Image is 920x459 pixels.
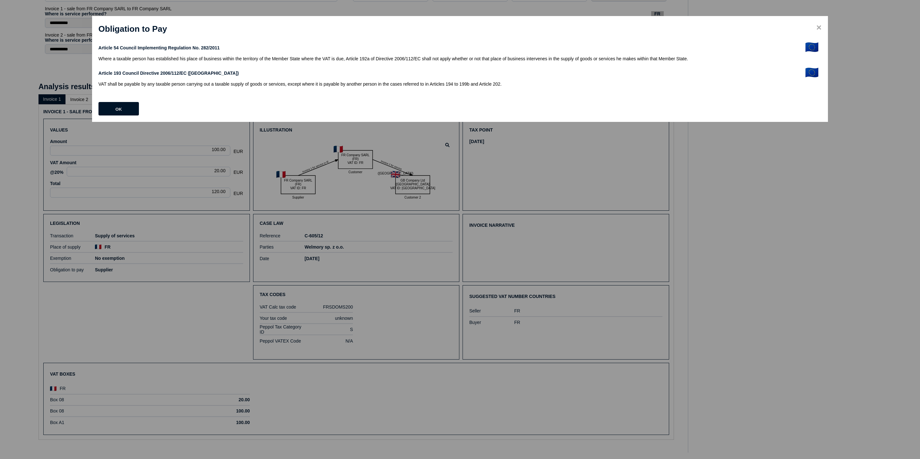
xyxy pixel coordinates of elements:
[98,68,802,78] h5: Article 193 Council Directive 2006/112/EC ([GEOGRAPHIC_DATA])
[98,102,139,115] button: OK
[98,42,802,53] h5: Article 54 Council Implementing Regulation No. 282/2011
[805,42,818,52] img: eu.png
[98,81,802,87] label: VAT shall be payable by any taxable person carrying out a taxable supply of goods or services, ex...
[98,56,802,61] label: Where a taxable person has established his place of business within the territory of the Member S...
[816,22,822,33] span: ×
[805,68,818,77] img: eu.png
[98,24,822,34] h1: Obligation to Pay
